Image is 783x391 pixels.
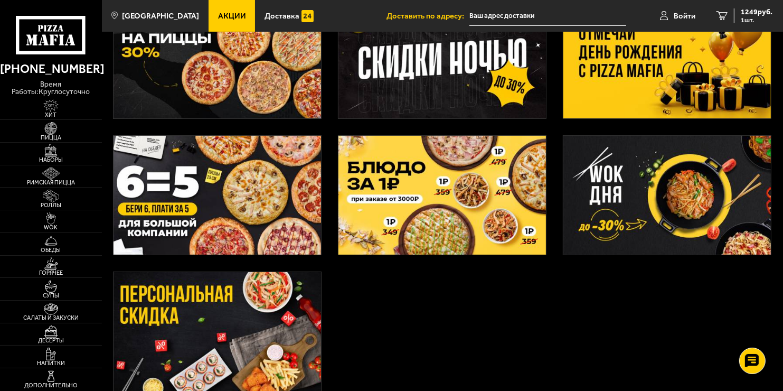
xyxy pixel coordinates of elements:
[469,6,626,26] input: Ваш адрес доставки
[386,12,469,20] span: Доставить по адресу:
[265,12,299,20] span: Доставка
[301,10,314,22] img: 15daf4d41897b9f0e9f617042186c801.svg
[218,12,246,20] span: Акции
[122,12,199,20] span: [GEOGRAPHIC_DATA]
[741,8,772,16] span: 1249 руб.
[741,17,772,23] span: 1 шт.
[674,12,695,20] span: Войти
